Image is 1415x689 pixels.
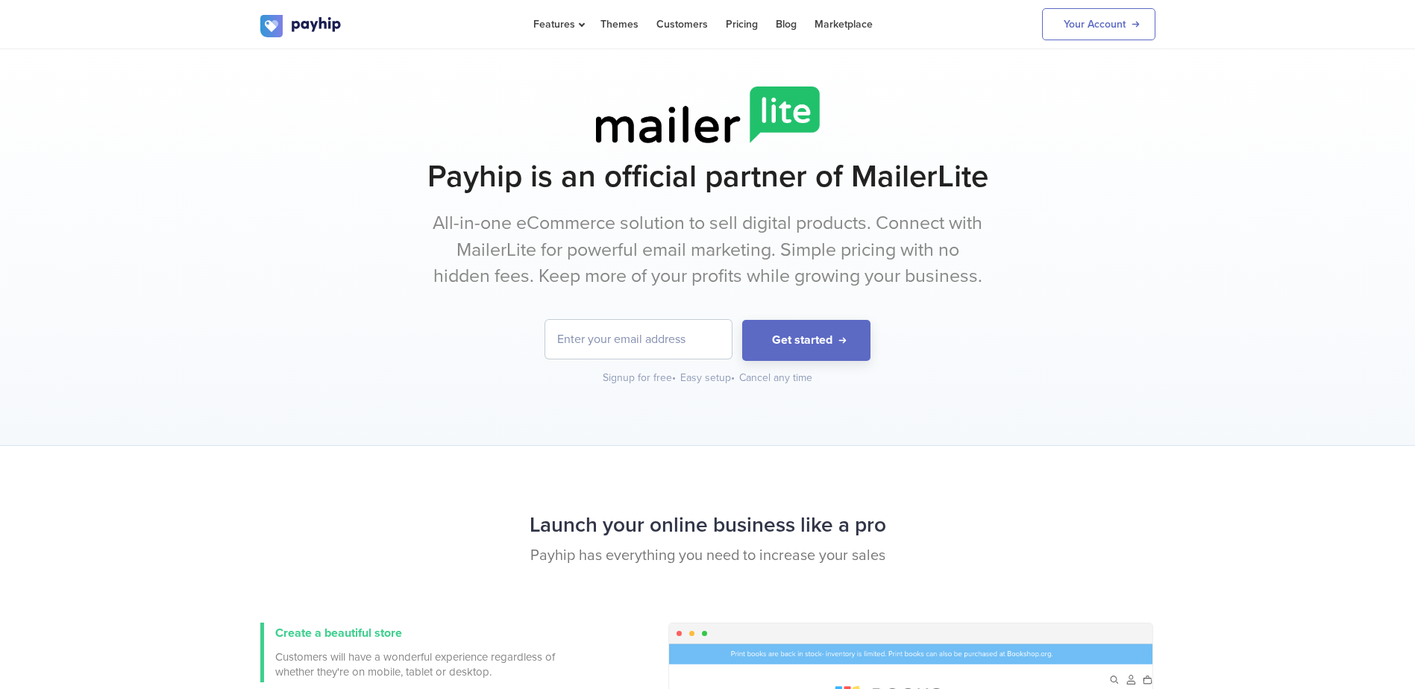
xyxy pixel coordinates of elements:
div: Cancel any time [739,371,812,386]
span: Create a beautiful store [275,626,402,641]
div: Signup for free [603,371,677,386]
img: logo.svg [260,15,342,37]
button: Get started [742,320,870,361]
img: mailerlite-logo.png [596,86,820,143]
h1: Payhip is an official partner of MailerLite [260,158,1155,195]
span: • [672,371,676,384]
div: Easy setup [680,371,736,386]
p: All-in-one eCommerce solution to sell digital products. Connect with MailerLite for powerful emai... [428,210,988,290]
a: Create a beautiful store Customers will have a wonderful experience regardless of whether they're... [260,623,559,682]
p: Payhip has everything you need to increase your sales [260,545,1155,567]
span: Features [533,18,583,31]
a: Your Account [1042,8,1155,40]
h2: Launch your online business like a pro [260,506,1155,545]
span: Customers will have a wonderful experience regardless of whether they're on mobile, tablet or des... [275,649,559,679]
input: Enter your email address [545,320,732,359]
span: • [731,371,735,384]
